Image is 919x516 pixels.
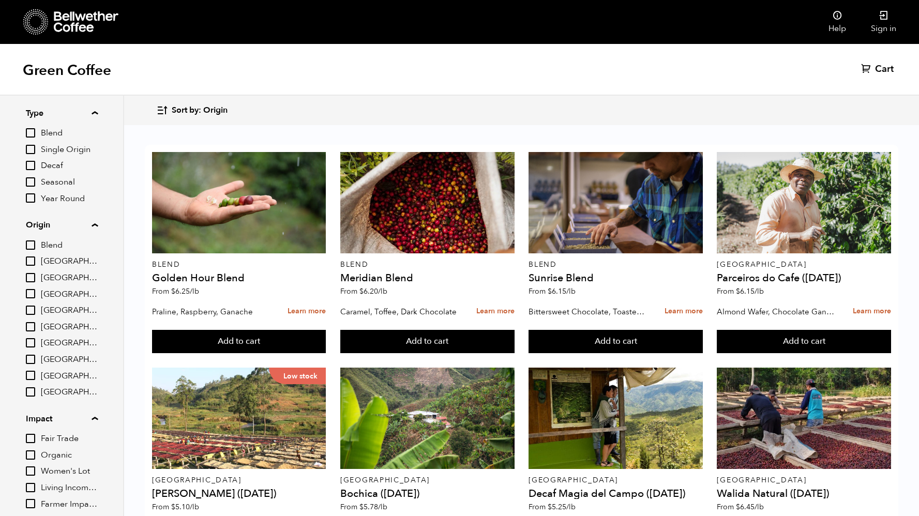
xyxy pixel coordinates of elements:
button: Add to cart [717,330,891,354]
span: [GEOGRAPHIC_DATA] [41,387,98,398]
span: Organic [41,450,98,461]
span: [GEOGRAPHIC_DATA] [41,354,98,366]
span: $ [171,502,175,512]
bdi: 6.15 [736,286,764,296]
span: $ [171,286,175,296]
span: Farmer Impact Fund [41,499,98,510]
span: [GEOGRAPHIC_DATA] [41,305,98,316]
p: [GEOGRAPHIC_DATA] [152,477,326,484]
span: Year Round [41,193,98,205]
h1: Green Coffee [23,61,111,80]
span: Sort by: Origin [172,105,228,116]
input: Fair Trade [26,434,35,443]
h4: Meridian Blend [340,273,515,283]
input: Women's Lot [26,466,35,476]
input: Organic [26,450,35,460]
button: Add to cart [152,330,326,354]
p: Praline, Raspberry, Ganache [152,304,270,320]
h4: Sunrise Blend [529,273,703,283]
span: From [340,286,387,296]
bdi: 6.15 [548,286,576,296]
h4: Bochica ([DATE]) [340,489,515,499]
input: [GEOGRAPHIC_DATA] [26,273,35,282]
bdi: 6.20 [359,286,387,296]
p: [GEOGRAPHIC_DATA] [529,477,703,484]
button: Add to cart [340,330,515,354]
p: Blend [529,261,703,268]
button: Add to cart [529,330,703,354]
span: [GEOGRAPHIC_DATA] [41,289,98,300]
span: /lb [378,286,387,296]
h4: [PERSON_NAME] ([DATE]) [152,489,326,499]
input: Blend [26,240,35,250]
span: Decaf [41,160,98,172]
p: Almond Wafer, Chocolate Ganache, Bing Cherry [717,304,835,320]
a: Learn more [853,300,891,323]
input: Farmer Impact Fund [26,499,35,508]
span: $ [359,286,364,296]
input: Decaf [26,161,35,170]
bdi: 6.45 [736,502,764,512]
input: [GEOGRAPHIC_DATA] [26,338,35,347]
a: Learn more [665,300,703,323]
span: /lb [566,502,576,512]
span: [GEOGRAPHIC_DATA] [41,338,98,349]
input: [GEOGRAPHIC_DATA] [26,322,35,331]
p: [GEOGRAPHIC_DATA] [717,477,891,484]
summary: Origin [26,219,98,231]
input: Living Income Pricing [26,483,35,492]
h4: Parceiros do Cafe ([DATE]) [717,273,891,283]
span: /lb [190,502,199,512]
input: Blend [26,128,35,138]
p: [GEOGRAPHIC_DATA] [717,261,891,268]
a: Learn more [288,300,326,323]
span: Blend [41,240,98,251]
input: Year Round [26,193,35,203]
span: [GEOGRAPHIC_DATA] [41,272,98,284]
p: Blend [152,261,326,268]
span: From [529,286,576,296]
input: Seasonal [26,177,35,187]
bdi: 5.10 [171,502,199,512]
span: Seasonal [41,177,98,188]
p: Low stock [269,368,326,384]
p: Caramel, Toffee, Dark Chocolate [340,304,459,320]
span: [GEOGRAPHIC_DATA] [41,322,98,333]
a: Low stock [152,368,326,469]
span: [GEOGRAPHIC_DATA] [41,256,98,267]
input: [GEOGRAPHIC_DATA] [26,306,35,315]
summary: Type [26,107,98,119]
input: Single Origin [26,145,35,154]
span: From [152,502,199,512]
bdi: 5.25 [548,502,576,512]
bdi: 5.78 [359,502,387,512]
span: Women's Lot [41,466,98,477]
input: [GEOGRAPHIC_DATA] [26,256,35,266]
a: Learn more [476,300,515,323]
span: /lb [566,286,576,296]
span: Fair Trade [41,433,98,445]
span: /lb [755,286,764,296]
input: [GEOGRAPHIC_DATA] [26,387,35,397]
h4: Golden Hour Blend [152,273,326,283]
span: $ [736,502,740,512]
span: $ [548,502,552,512]
span: Living Income Pricing [41,482,98,494]
span: From [152,286,199,296]
span: $ [736,286,740,296]
span: /lb [378,502,387,512]
bdi: 6.25 [171,286,199,296]
span: Blend [41,128,98,139]
a: Cart [861,63,896,75]
input: [GEOGRAPHIC_DATA] [26,371,35,380]
button: Sort by: Origin [156,98,228,123]
span: Single Origin [41,144,98,156]
span: $ [359,502,364,512]
span: From [340,502,387,512]
span: From [717,502,764,512]
p: [GEOGRAPHIC_DATA] [340,477,515,484]
h4: Decaf Magia del Campo ([DATE]) [529,489,703,499]
span: $ [548,286,552,296]
span: Cart [875,63,894,75]
summary: Impact [26,413,98,425]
